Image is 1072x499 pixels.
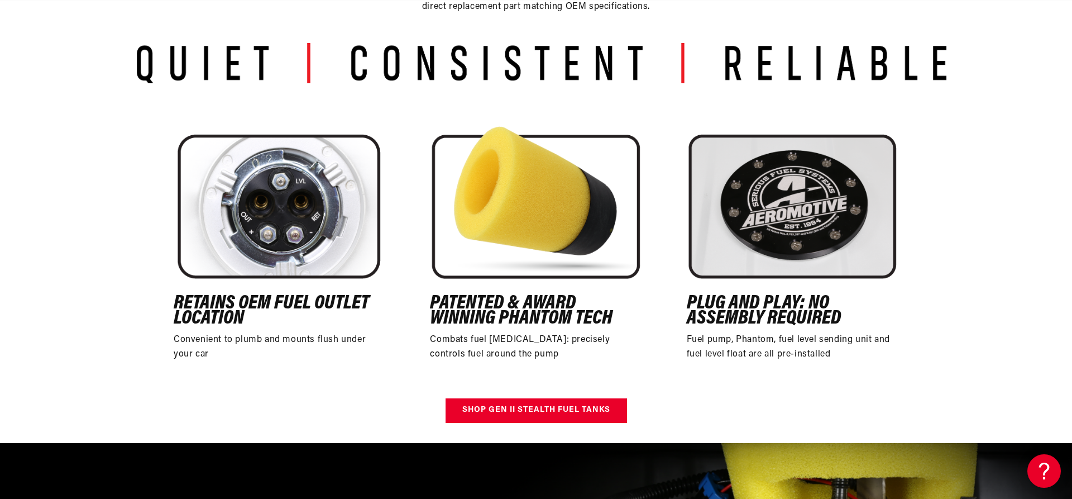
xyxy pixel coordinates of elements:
p: Convenient to plumb and mounts flush under your car [174,333,385,362]
p: Combats fuel [MEDICAL_DATA]: precisely controls fuel around the pump [430,333,642,362]
h3: Retains OEM Fuel Outlet Location [174,296,385,326]
h3: Plug and Play: No Assembly Required [687,296,898,326]
p: Fuel pump, Phantom, fuel level sending unit and fuel level float are all pre-installed [687,333,898,362]
a: Shop GEn II Stealth FUEL TANKS [446,398,627,424]
h3: Patented & Award Winning Phantom Tech [430,296,642,326]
